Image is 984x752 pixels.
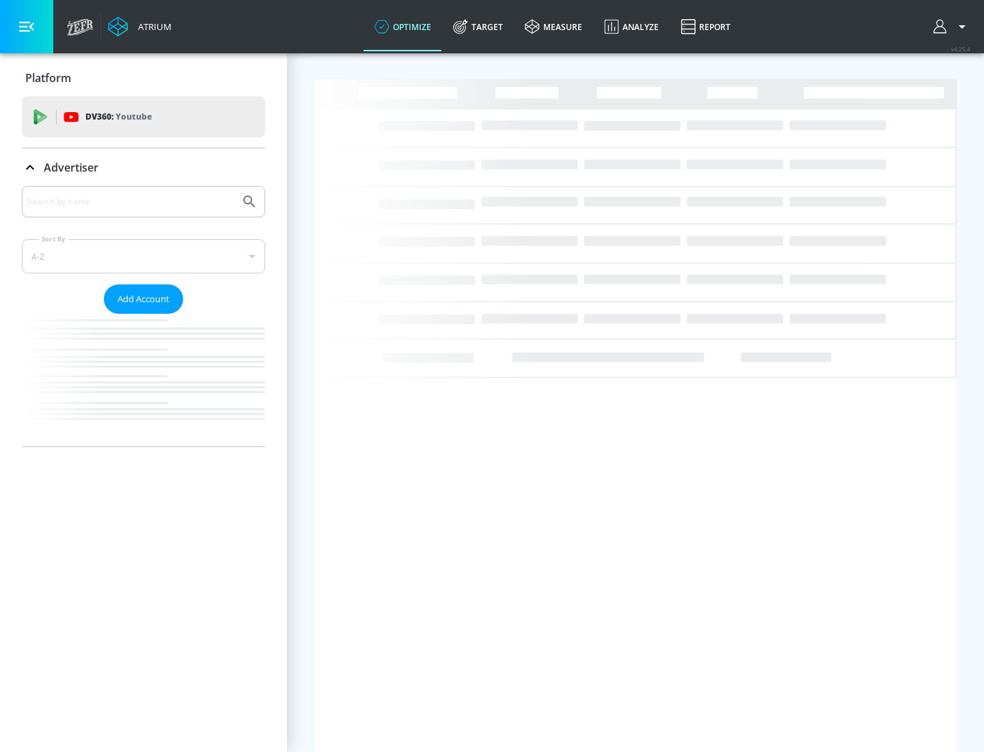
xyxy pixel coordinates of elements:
[118,291,169,307] span: Add Account
[22,186,265,446] div: Advertiser
[133,21,172,33] div: Atrium
[22,148,265,187] div: Advertiser
[364,2,442,51] a: optimize
[670,2,741,51] a: Report
[22,239,265,273] div: A-Z
[85,109,152,124] p: DV360:
[22,314,265,446] nav: list of Advertiser
[108,16,172,37] a: Atrium
[115,109,152,124] p: Youtube
[39,234,68,243] label: Sort By
[25,70,71,85] p: Platform
[593,2,670,51] a: Analyze
[104,284,183,314] button: Add Account
[951,45,970,53] span: v 4.25.4
[22,96,265,137] div: DV360: Youtube
[514,2,593,51] a: measure
[442,2,514,51] a: Target
[44,160,98,175] p: Advertiser
[22,59,265,97] div: Platform
[27,193,234,211] input: Search by name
